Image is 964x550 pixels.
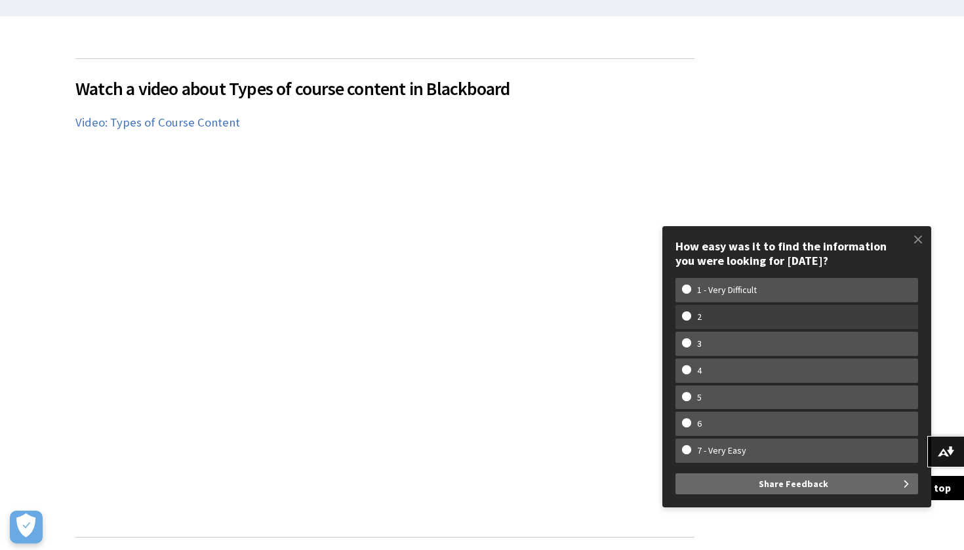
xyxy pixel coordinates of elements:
[75,115,240,130] a: Video: Types of Course Content
[682,392,717,403] w-span: 5
[682,285,772,296] w-span: 1 - Very Difficult
[682,311,717,323] w-span: 2
[682,365,717,376] w-span: 4
[759,473,828,494] span: Share Feedback
[675,239,918,267] div: How easy was it to find the information you were looking for [DATE]?
[675,473,918,494] button: Share Feedback
[682,338,717,349] w-span: 3
[75,75,694,102] span: Watch a video about Types of course content in Blackboard
[10,511,43,543] button: Open Preferences
[682,445,761,456] w-span: 7 - Very Easy
[682,418,717,429] w-span: 6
